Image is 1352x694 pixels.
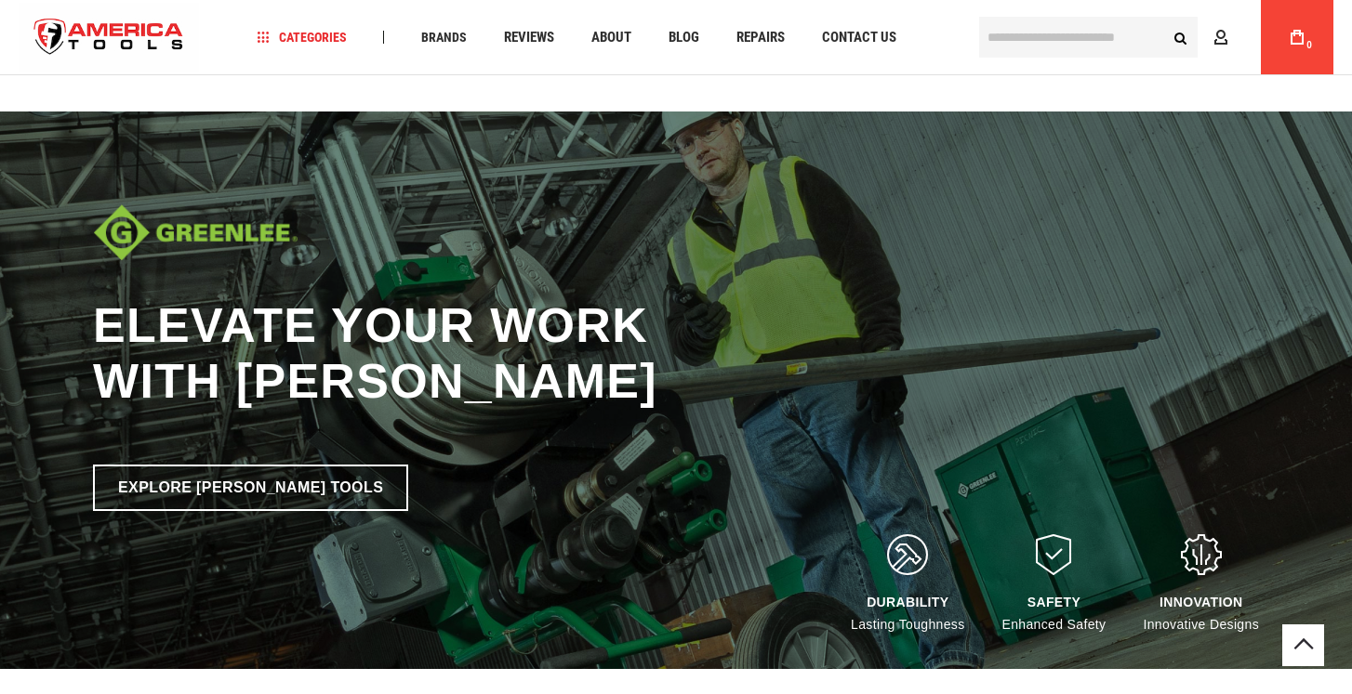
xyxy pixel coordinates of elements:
[93,204,298,260] img: Diablo logo
[258,31,347,44] span: Categories
[1306,40,1312,50] span: 0
[822,31,896,45] span: Contact Us
[736,31,785,45] span: Repairs
[1162,20,1198,55] button: Search
[851,595,964,632] div: Lasting Toughness
[1002,595,1107,609] div: Safety
[496,25,563,50] a: Reviews
[1143,595,1259,609] div: Innovation
[421,31,467,44] span: Brands
[669,31,699,45] span: Blog
[591,31,631,45] span: About
[249,25,355,50] a: Categories
[413,25,475,50] a: Brands
[504,31,554,45] span: Reviews
[1002,595,1107,632] div: Enhanced Safety
[851,595,964,609] div: DURABILITY
[728,25,793,50] a: Repairs
[583,25,640,50] a: About
[93,297,930,409] h1: Elevate Your Work with [PERSON_NAME]
[814,25,905,50] a: Contact Us
[93,465,408,511] a: Explore [PERSON_NAME] Tools
[19,3,199,72] a: store logo
[660,25,708,50] a: Blog
[19,3,199,72] img: America Tools
[1143,595,1259,632] div: Innovative Designs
